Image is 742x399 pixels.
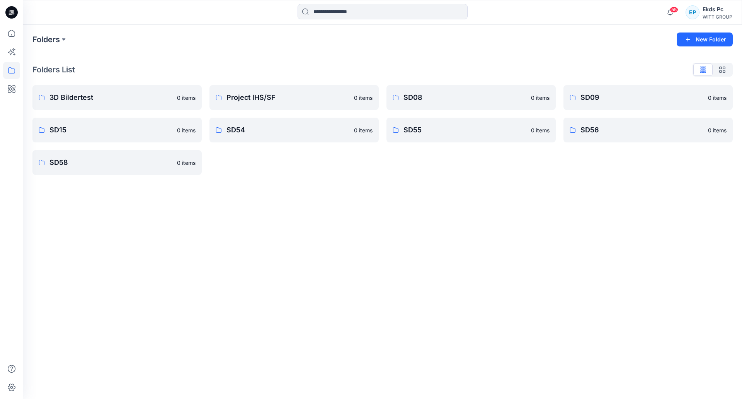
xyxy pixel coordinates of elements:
[354,94,373,102] p: 0 items
[49,157,172,168] p: SD58
[226,125,349,135] p: SD54
[386,118,556,142] a: SD550 items
[354,126,373,134] p: 0 items
[686,5,699,19] div: EP
[670,7,678,13] span: 55
[703,14,732,20] div: WITT GROUP
[403,92,526,103] p: SD08
[677,33,733,46] button: New Folder
[177,159,196,167] p: 0 items
[580,92,703,103] p: SD09
[32,64,75,75] p: Folders List
[226,92,349,103] p: Project IHS/SF
[32,34,60,45] a: Folders
[708,126,727,134] p: 0 items
[708,94,727,102] p: 0 items
[563,118,733,142] a: SD560 items
[531,94,550,102] p: 0 items
[209,118,379,142] a: SD540 items
[703,5,732,14] div: Ekds Pc
[386,85,556,110] a: SD080 items
[563,85,733,110] a: SD090 items
[531,126,550,134] p: 0 items
[580,125,703,135] p: SD56
[49,125,172,135] p: SD15
[403,125,526,135] p: SD55
[32,150,202,175] a: SD580 items
[49,92,172,103] p: 3D Bildertest
[177,126,196,134] p: 0 items
[32,85,202,110] a: 3D Bildertest0 items
[32,118,202,142] a: SD150 items
[209,85,379,110] a: Project IHS/SF0 items
[177,94,196,102] p: 0 items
